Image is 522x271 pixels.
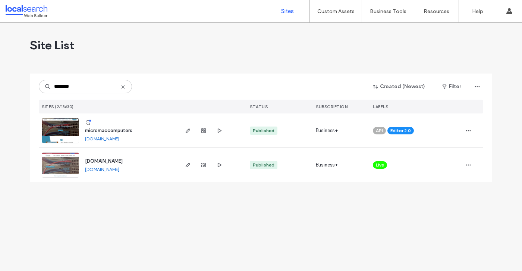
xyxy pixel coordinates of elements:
[376,162,384,168] span: Live
[435,81,468,93] button: Filter
[17,5,32,12] span: Help
[316,161,338,169] span: Business+
[316,127,338,134] span: Business+
[424,8,449,15] label: Resources
[85,158,123,164] a: [DOMAIN_NAME]
[30,38,74,53] span: Site List
[317,8,355,15] label: Custom Assets
[472,8,483,15] label: Help
[281,8,294,15] label: Sites
[253,162,274,168] div: Published
[390,127,411,134] span: Editor 2.0
[85,166,119,172] a: [DOMAIN_NAME]
[370,8,406,15] label: Business Tools
[85,136,119,141] a: [DOMAIN_NAME]
[42,104,74,109] span: SITES (2/13630)
[367,81,432,93] button: Created (Newest)
[85,128,132,133] a: micromaccomputers
[253,127,274,134] div: Published
[316,104,348,109] span: SUBSCRIPTION
[250,104,268,109] span: STATUS
[376,127,383,134] span: API
[373,104,388,109] span: LABELS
